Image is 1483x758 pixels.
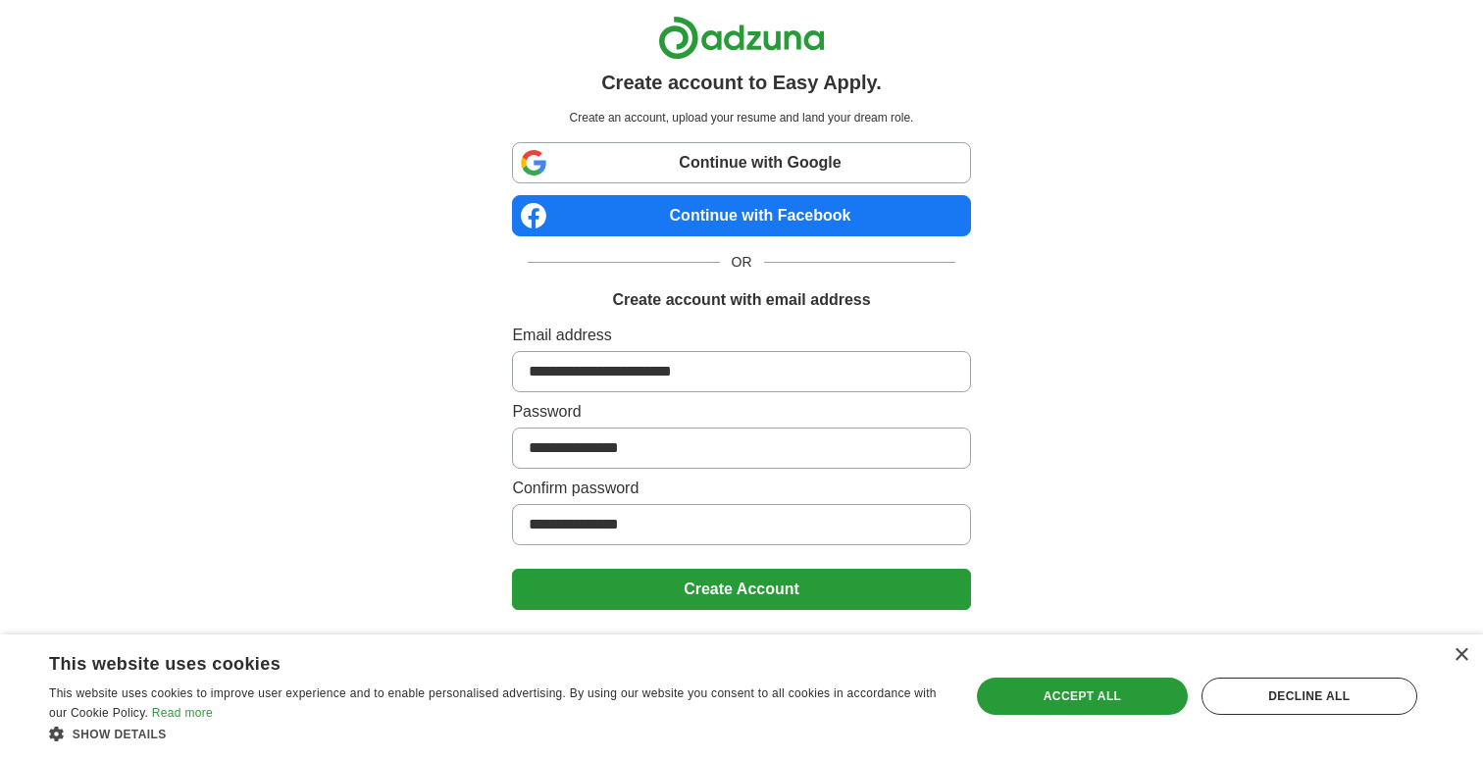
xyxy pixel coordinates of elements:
[720,252,764,273] span: OR
[612,288,870,312] h1: Create account with email address
[977,678,1187,715] div: Accept all
[1202,678,1417,715] div: Decline all
[49,686,937,720] span: This website uses cookies to improve user experience and to enable personalised advertising. By u...
[512,569,970,610] button: Create Account
[512,324,970,347] label: Email address
[512,195,970,236] a: Continue with Facebook
[658,16,825,60] img: Adzuna logo
[516,109,966,126] p: Create an account, upload your resume and land your dream role.
[49,646,894,676] div: This website uses cookies
[512,477,970,500] label: Confirm password
[73,728,167,741] span: Show details
[49,724,943,743] div: Show details
[512,400,970,424] label: Password
[601,68,882,97] h1: Create account to Easy Apply.
[512,142,970,183] a: Continue with Google
[152,706,213,720] a: Read more, opens a new window
[1454,648,1468,663] div: Close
